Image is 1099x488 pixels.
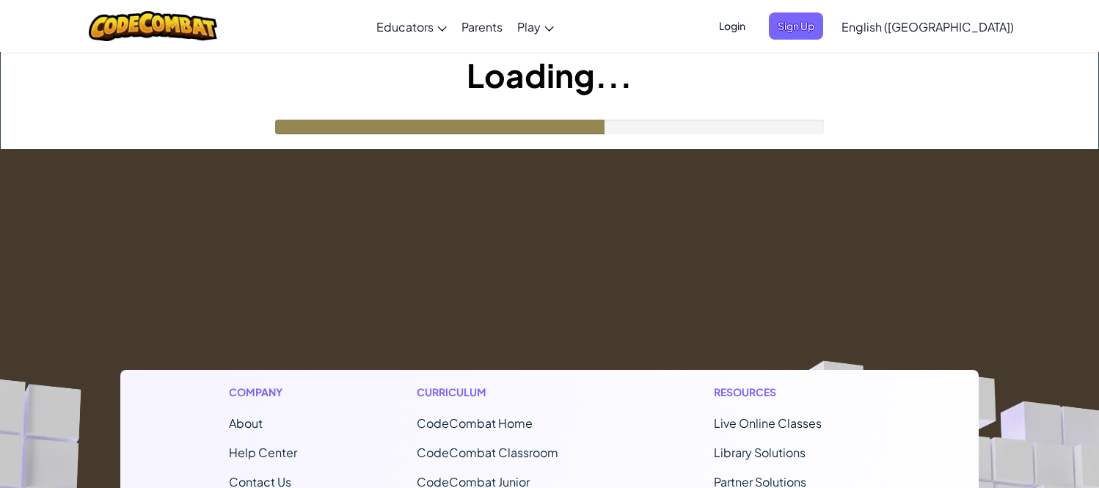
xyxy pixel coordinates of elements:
[517,19,541,34] span: Play
[369,7,454,46] a: Educators
[229,415,263,431] a: About
[1,52,1098,98] h1: Loading...
[714,385,870,400] h1: Resources
[714,415,822,431] a: Live Online Classes
[417,445,558,460] a: CodeCombat Classroom
[769,12,823,40] button: Sign Up
[229,445,297,460] a: Help Center
[714,445,806,460] a: Library Solutions
[454,7,510,46] a: Parents
[710,12,754,40] button: Login
[510,7,561,46] a: Play
[229,385,297,400] h1: Company
[834,7,1021,46] a: English ([GEOGRAPHIC_DATA])
[417,415,533,431] span: CodeCombat Home
[376,19,434,34] span: Educators
[417,385,594,400] h1: Curriculum
[89,11,217,41] img: CodeCombat logo
[841,19,1014,34] span: English ([GEOGRAPHIC_DATA])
